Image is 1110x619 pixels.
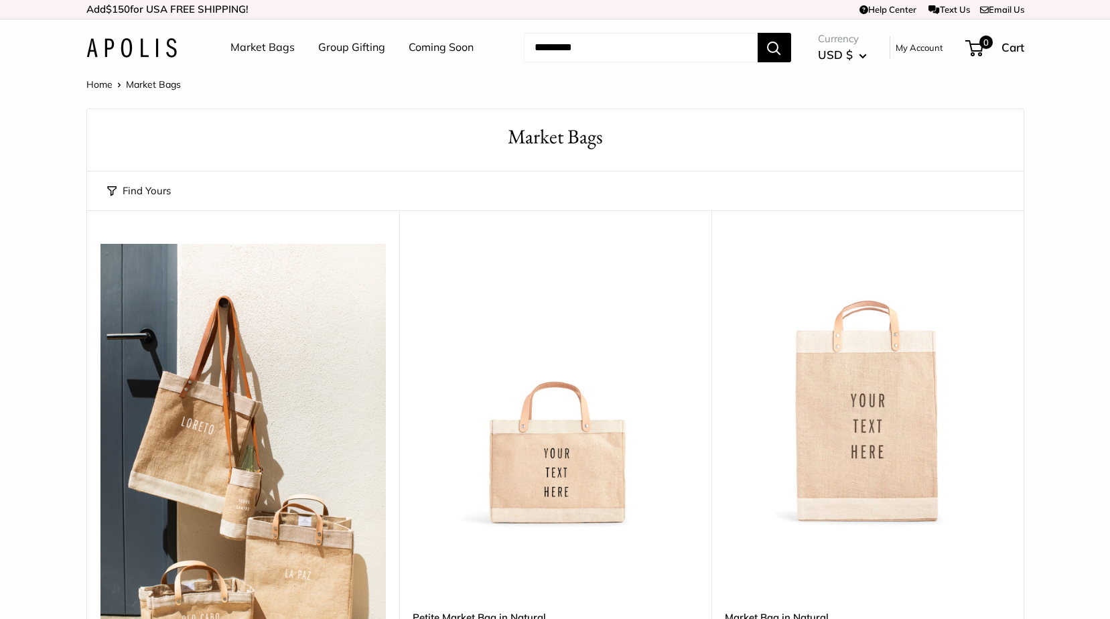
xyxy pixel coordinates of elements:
[967,37,1024,58] a: 0 Cart
[725,244,1010,529] img: Market Bag in Natural
[896,40,943,56] a: My Account
[928,4,969,15] a: Text Us
[818,48,853,62] span: USD $
[106,3,130,15] span: $150
[107,182,171,200] button: Find Yours
[1001,40,1024,54] span: Cart
[409,38,474,58] a: Coming Soon
[758,33,791,62] button: Search
[980,4,1024,15] a: Email Us
[859,4,916,15] a: Help Center
[126,78,181,90] span: Market Bags
[86,78,113,90] a: Home
[818,44,867,66] button: USD $
[413,244,698,529] a: Petite Market Bag in Naturaldescription_Effortless style that elevates every moment
[818,29,867,48] span: Currency
[413,244,698,529] img: Petite Market Bag in Natural
[524,33,758,62] input: Search...
[230,38,295,58] a: Market Bags
[725,244,1010,529] a: Market Bag in NaturalMarket Bag in Natural
[318,38,385,58] a: Group Gifting
[979,36,992,49] span: 0
[86,76,181,93] nav: Breadcrumb
[107,123,1003,151] h1: Market Bags
[86,38,177,58] img: Apolis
